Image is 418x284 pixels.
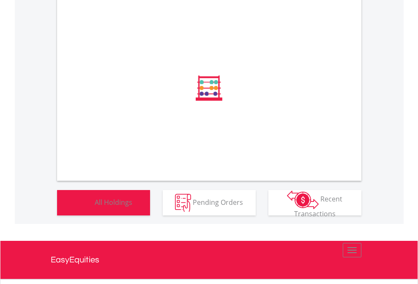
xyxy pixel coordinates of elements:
[57,190,150,215] button: All Holdings
[287,190,319,209] img: transactions-zar-wht.png
[268,190,361,215] button: Recent Transactions
[95,197,132,207] span: All Holdings
[163,190,256,215] button: Pending Orders
[193,197,243,207] span: Pending Orders
[175,194,191,212] img: pending_instructions-wht.png
[75,194,93,212] img: holdings-wht.png
[51,241,368,279] a: EasyEquities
